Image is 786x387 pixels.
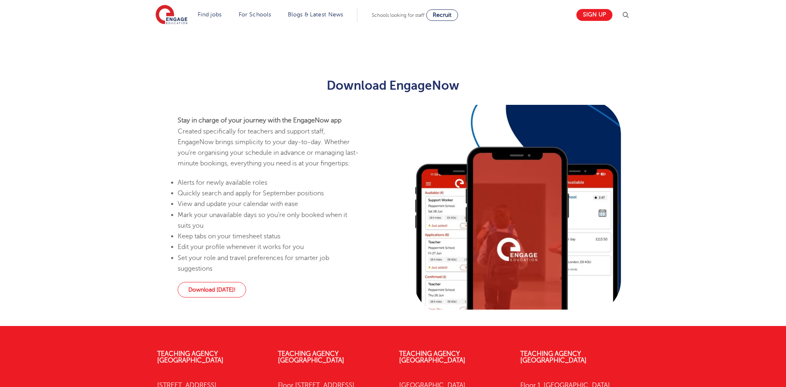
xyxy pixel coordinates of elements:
li: Set your role and travel preferences for smarter job suggestions [178,252,360,274]
a: Teaching Agency [GEOGRAPHIC_DATA] [157,350,224,364]
a: Blogs & Latest News [288,11,343,18]
a: Teaching Agency [GEOGRAPHIC_DATA] [520,350,587,364]
li: Edit your profile whenever it works for you [178,242,360,252]
span: Schools looking for staff [372,12,425,18]
li: Quickly search and apply for September positions [178,188,360,199]
li: Mark your unavailable days so you’re only booked when it suits you [178,209,360,231]
span: Recruit [433,12,452,18]
a: Teaching Agency [GEOGRAPHIC_DATA] [278,350,344,364]
li: Keep tabs on your timesheet status [178,231,360,242]
strong: Stay in charge of your journey with the EngageNow app [178,117,341,124]
img: Engage Education [156,5,187,25]
h2: Download EngageNow [192,79,594,93]
li: Alerts for newly available roles [178,177,360,188]
p: Created specifically for teachers and support staff, EngageNow brings simplicity to your day-to-d... [178,115,360,169]
a: For Schools [239,11,271,18]
a: Download [DATE]! [178,282,246,298]
li: View and update your calendar with ease [178,199,360,209]
a: Sign up [576,9,612,21]
a: Teaching Agency [GEOGRAPHIC_DATA] [399,350,465,364]
a: Find jobs [198,11,222,18]
a: Recruit [426,9,458,21]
